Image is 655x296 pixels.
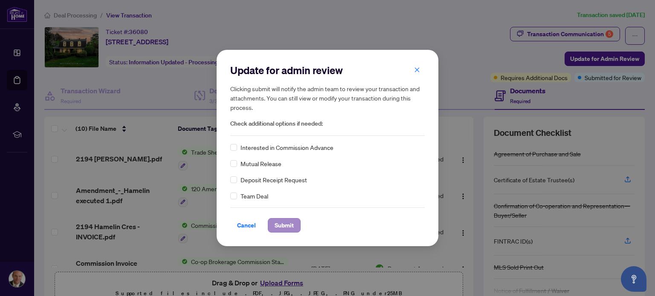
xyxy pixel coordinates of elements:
span: Mutual Release [241,159,281,168]
span: Team Deal [241,191,268,201]
h2: Update for admin review [230,63,425,77]
button: Cancel [230,218,263,233]
span: Interested in Commission Advance [241,143,333,152]
h5: Clicking submit will notify the admin team to review your transaction and attachments. You can st... [230,84,425,112]
span: Submit [275,218,294,232]
span: Check additional options if needed: [230,119,425,129]
span: Cancel [237,218,256,232]
button: Open asap [621,266,646,292]
span: Deposit Receipt Request [241,175,307,184]
span: close [414,67,420,73]
button: Submit [268,218,301,233]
